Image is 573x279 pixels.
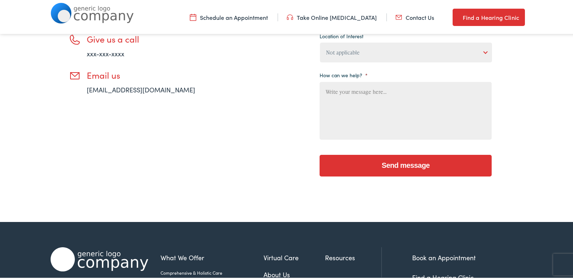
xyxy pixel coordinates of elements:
[412,252,476,261] a: Book an Appointment
[190,12,196,20] img: utility icon
[453,12,459,20] img: utility icon
[325,251,381,261] a: Resources
[161,251,264,261] a: What We Offer
[453,7,525,25] a: Find a Hearing Clinic
[87,48,124,57] a: xxx-xxx-xxxx
[264,268,325,278] a: About Us
[264,251,325,261] a: Virtual Care
[87,32,217,43] h3: Give us a call
[320,70,368,77] label: How can we help?
[161,268,264,275] a: Comprehensive & Holistic Care
[51,246,148,270] img: Alpaca Audiology
[395,12,434,20] a: Contact Us
[287,12,377,20] a: Take Online [MEDICAL_DATA]
[395,12,402,20] img: utility icon
[87,69,217,79] h3: Email us
[287,12,293,20] img: utility icon
[87,84,195,93] a: [EMAIL_ADDRESS][DOMAIN_NAME]
[320,31,363,38] label: Location of Interest
[190,12,268,20] a: Schedule an Appointment
[320,153,492,175] input: Send message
